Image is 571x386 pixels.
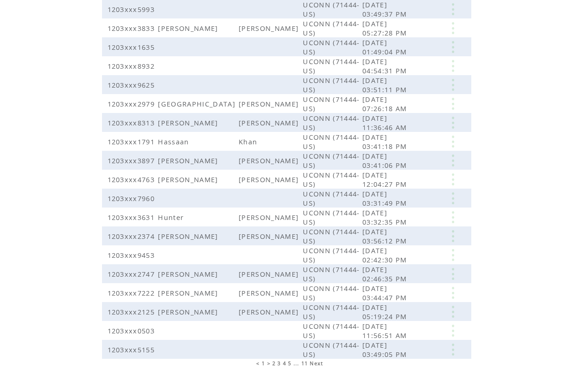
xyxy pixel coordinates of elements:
span: [DATE] 02:42:30 PM [362,246,409,264]
span: [DATE] 05:27:28 PM [362,19,409,37]
a: Next [310,360,323,367]
span: [PERSON_NAME] [239,99,301,108]
span: [PERSON_NAME] [239,175,301,184]
span: [PERSON_NAME] [239,232,301,241]
span: 1203xxx1791 [108,137,157,146]
span: [PERSON_NAME] [239,213,301,222]
span: [DATE] 05:19:24 PM [362,303,409,321]
span: [DATE] 03:41:06 PM [362,151,409,170]
span: [DATE] 01:49:04 PM [362,38,409,56]
a: 5 [288,360,291,367]
span: Khan [239,137,259,146]
span: UCONN (71444-US) [303,227,360,245]
span: UCONN (71444-US) [303,57,360,75]
span: [PERSON_NAME] [239,24,301,33]
span: [PERSON_NAME] [239,156,301,165]
span: [GEOGRAPHIC_DATA] [158,99,238,108]
span: [DATE] 03:31:49 PM [362,189,409,208]
span: [PERSON_NAME] [158,175,220,184]
span: < 1 > [256,360,270,367]
span: UCONN (71444-US) [303,151,360,170]
span: UCONN (71444-US) [303,189,360,208]
a: 3 [277,360,281,367]
span: UCONN (71444-US) [303,208,360,226]
span: 1203xxx9453 [108,250,157,260]
span: UCONN (71444-US) [303,303,360,321]
a: 2 [272,360,276,367]
span: UCONN (71444-US) [303,113,360,132]
span: 1203xxx0503 [108,326,157,335]
span: [PERSON_NAME] [239,118,301,127]
span: 1203xxx3833 [108,24,157,33]
span: 1203xxx2374 [108,232,157,241]
span: [DATE] 02:46:35 PM [362,265,409,283]
span: 1203xxx3897 [108,156,157,165]
span: UCONN (71444-US) [303,265,360,283]
span: [PERSON_NAME] [158,288,220,297]
span: UCONN (71444-US) [303,170,360,189]
span: 1203xxx9625 [108,80,157,89]
a: 4 [283,360,286,367]
span: UCONN (71444-US) [303,340,360,359]
span: [DATE] 03:32:35 PM [362,208,409,226]
span: UCONN (71444-US) [303,95,360,113]
span: [PERSON_NAME] [158,156,220,165]
span: [DATE] 03:41:18 PM [362,132,409,151]
span: [PERSON_NAME] [239,288,301,297]
span: [DATE] 03:44:47 PM [362,284,409,302]
span: [DATE] 03:49:05 PM [362,340,409,359]
span: UCONN (71444-US) [303,284,360,302]
span: Hassaan [158,137,191,146]
span: UCONN (71444-US) [303,76,360,94]
a: 11 [301,360,308,367]
span: [PERSON_NAME] [158,24,220,33]
span: 1203xxx8932 [108,61,157,71]
span: [PERSON_NAME] [239,269,301,279]
span: 1203xxx2747 [108,269,157,279]
span: UCONN (71444-US) [303,38,360,56]
span: [DATE] 12:04:27 PM [362,170,409,189]
span: [PERSON_NAME] [158,307,220,316]
span: 1203xxx7222 [108,288,157,297]
span: [PERSON_NAME] [239,307,301,316]
span: 1203xxx7960 [108,194,157,203]
span: 1203xxx5993 [108,5,157,14]
span: 1203xxx3631 [108,213,157,222]
span: Hunter [158,213,186,222]
span: UCONN (71444-US) [303,246,360,264]
span: [PERSON_NAME] [158,232,220,241]
span: ... [294,360,300,367]
span: 1203xxx4763 [108,175,157,184]
span: [DATE] 11:56:51 AM [362,321,409,340]
span: [PERSON_NAME] [158,118,220,127]
span: [DATE] 03:51:11 PM [362,76,409,94]
span: [PERSON_NAME] [158,269,220,279]
span: 1203xxx8313 [108,118,157,127]
span: UCONN (71444-US) [303,321,360,340]
span: UCONN (71444-US) [303,132,360,151]
span: [DATE] 04:54:31 PM [362,57,409,75]
span: [DATE] 11:36:46 AM [362,113,409,132]
span: 1203xxx2125 [108,307,157,316]
span: 1203xxx5155 [108,345,157,354]
span: 1203xxx2979 [108,99,157,108]
span: UCONN (71444-US) [303,19,360,37]
span: [DATE] 03:56:12 PM [362,227,409,245]
span: 1203xxx1635 [108,42,157,52]
span: [DATE] 07:26:18 AM [362,95,409,113]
